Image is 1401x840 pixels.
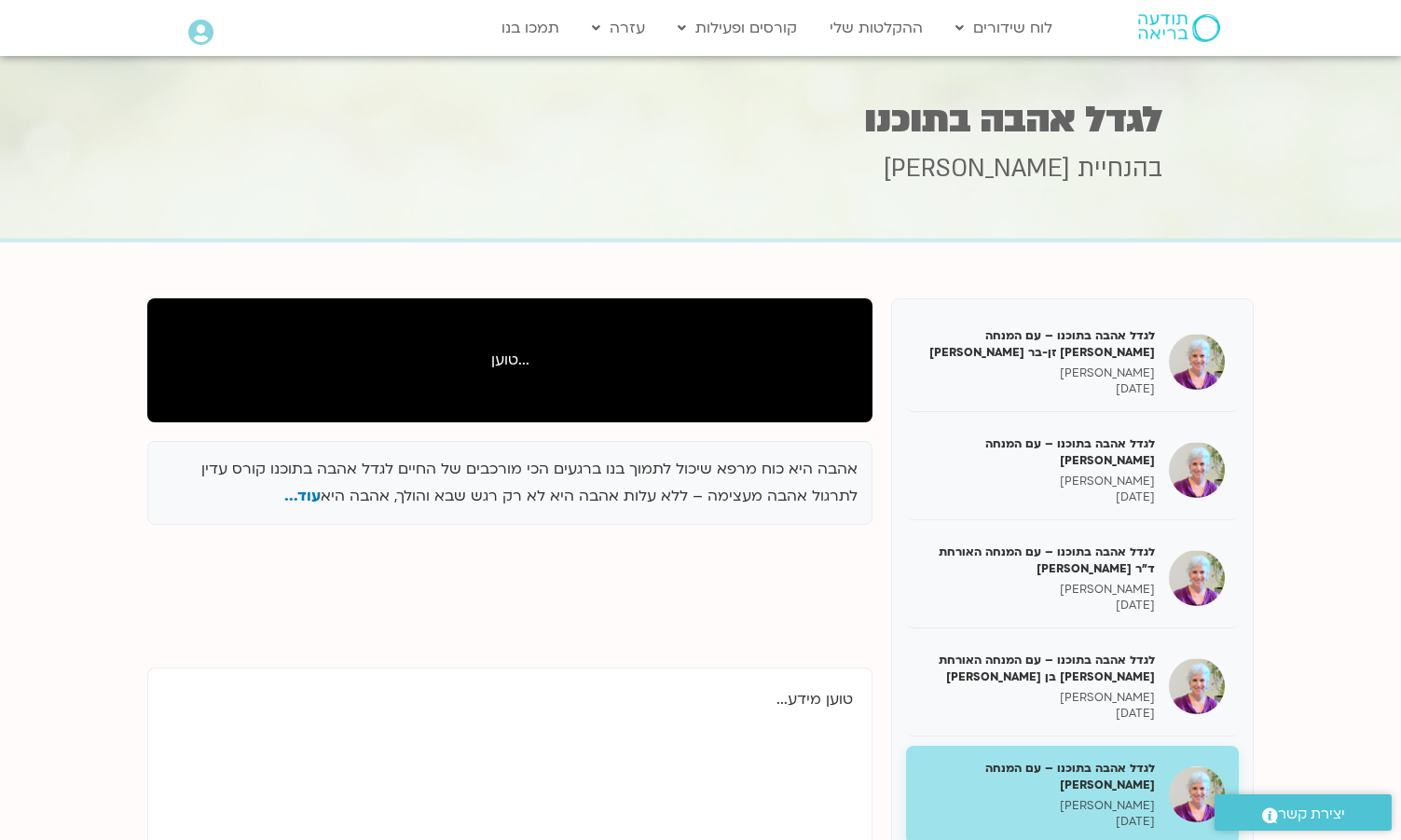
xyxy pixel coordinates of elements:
[920,582,1155,598] p: [PERSON_NAME]
[920,489,1155,505] p: [DATE]
[920,814,1155,830] p: [DATE]
[1215,794,1392,831] a: יצירת קשר
[1138,14,1220,42] img: תודעה בריאה
[583,10,654,46] a: עזרה
[920,327,1155,361] h5: לגדל אהבה בתוכנו – עם המנחה [PERSON_NAME] זן-בר [PERSON_NAME]
[920,760,1155,793] h5: לגדל אהבה בתוכנו – עם המנחה [PERSON_NAME]
[167,687,853,712] p: טוען מידע...
[1169,442,1225,498] img: לגדל אהבה בתוכנו – עם המנחה האורח ענבר בר קמה
[668,10,806,46] a: קורסים ופעילות
[820,10,932,46] a: ההקלטות שלי
[920,474,1155,489] p: [PERSON_NAME]
[920,798,1155,814] p: [PERSON_NAME]
[920,706,1155,722] p: [DATE]
[920,598,1155,613] p: [DATE]
[920,652,1155,685] h5: לגדל אהבה בתוכנו – עם המנחה האורחת [PERSON_NAME] בן [PERSON_NAME]
[920,435,1155,469] h5: לגדל אהבה בתוכנו – עם המנחה [PERSON_NAME]
[284,486,321,506] span: עוד...
[492,10,569,46] a: תמכו בנו
[920,544,1155,577] h5: לגדל אהבה בתוכנו – עם המנחה האורחת ד"ר [PERSON_NAME]
[240,102,1162,138] h1: לגדל אהבה בתוכנו
[1169,550,1225,606] img: לגדל אהבה בתוכנו – עם המנחה האורחת ד"ר נועה אלבלדה
[920,365,1155,381] p: [PERSON_NAME]
[162,456,858,510] p: אהבה היא כוח מרפא שיכול לתמוך בנו ברגעים הכי מורכבים של החיים לגדל אהבה בתוכנו קורס עדין לתרגול א...
[1169,766,1225,822] img: לגדל אהבה בתוכנו – עם המנחה האורח בן קמינסקי
[1278,802,1345,827] span: יצירת קשר
[920,690,1155,706] p: [PERSON_NAME]
[1169,658,1225,714] img: לגדל אהבה בתוכנו – עם המנחה האורחת שאנייה כהן בן חיים
[920,381,1155,397] p: [DATE]
[946,10,1062,46] a: לוח שידורים
[1078,152,1162,186] span: בהנחיית
[1169,334,1225,390] img: לגדל אהבה בתוכנו – עם המנחה האורחת צילה זן-בר צור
